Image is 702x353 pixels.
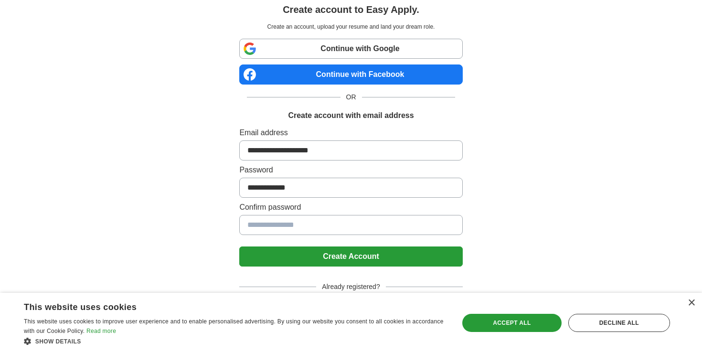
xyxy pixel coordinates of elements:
[239,39,462,59] a: Continue with Google
[24,299,422,313] div: This website uses cookies
[239,164,462,176] label: Password
[239,202,462,213] label: Confirm password
[24,318,444,334] span: This website uses cookies to improve user experience and to enable personalised advertising. By u...
[283,2,419,17] h1: Create account to Easy Apply.
[340,92,362,102] span: OR
[288,110,414,121] h1: Create account with email address
[239,127,462,139] label: Email address
[568,314,670,332] div: Decline all
[316,282,385,292] span: Already registered?
[35,338,81,345] span: Show details
[688,300,695,307] div: Close
[24,336,446,346] div: Show details
[86,328,116,334] a: Read more, opens a new window
[239,64,462,85] a: Continue with Facebook
[239,246,462,267] button: Create Account
[241,22,460,31] p: Create an account, upload your resume and land your dream role.
[462,314,562,332] div: Accept all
